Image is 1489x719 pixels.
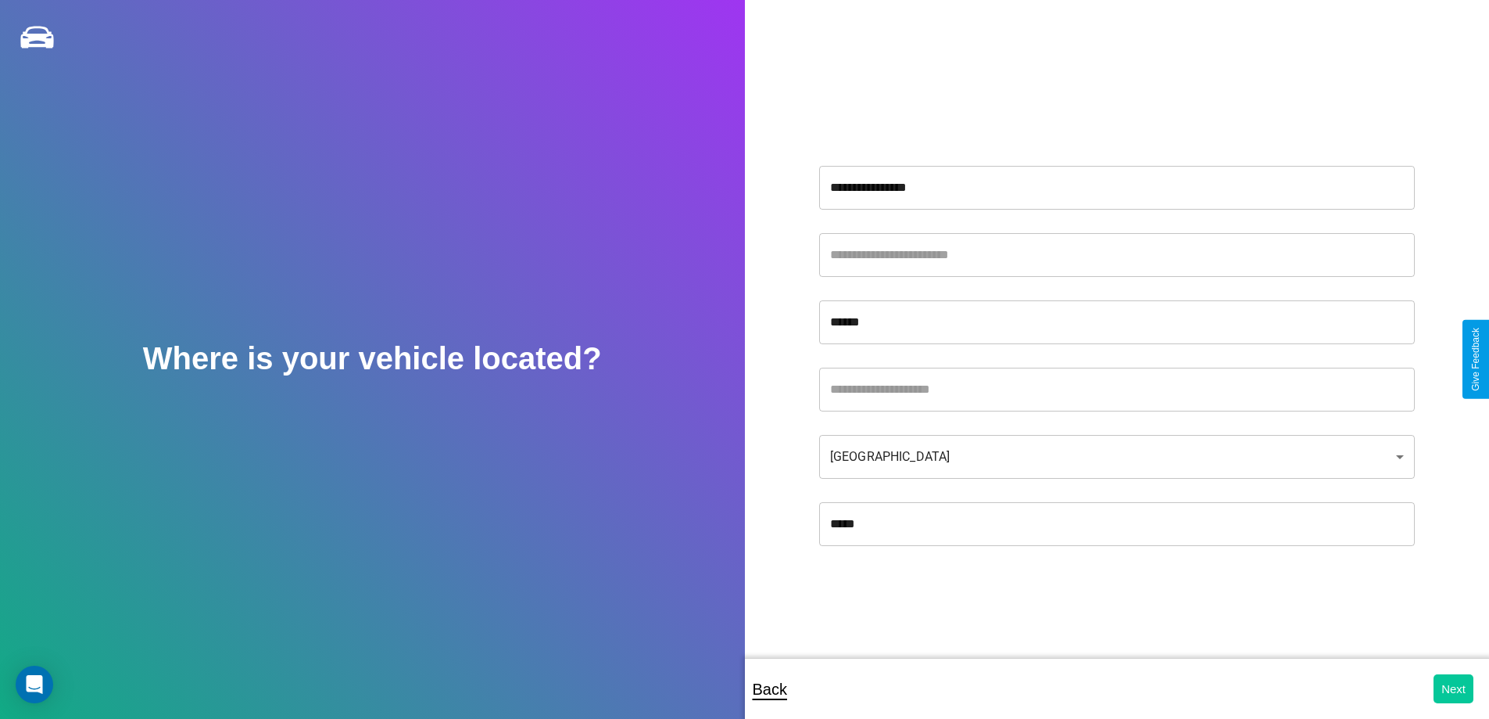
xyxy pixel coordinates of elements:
[143,341,602,376] h2: Where is your vehicle located?
[1470,328,1481,391] div: Give Feedback
[753,675,787,703] p: Back
[16,666,53,703] div: Open Intercom Messenger
[1434,674,1473,703] button: Next
[819,435,1415,479] div: [GEOGRAPHIC_DATA]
